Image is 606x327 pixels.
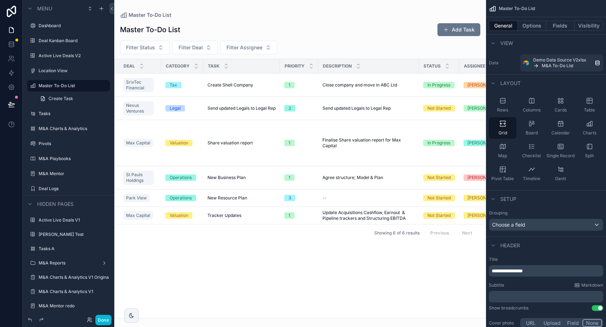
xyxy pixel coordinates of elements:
[555,176,566,182] span: Gantt
[123,192,157,204] a: Park View
[423,105,455,112] a: Not Started
[322,137,415,149] a: Finalise Share valuation report for Max Capital
[179,44,203,51] span: Filter Deal
[489,219,603,231] button: Choose a field
[489,163,516,184] button: Pivot Table
[555,107,567,113] span: Cards
[165,105,199,112] a: Legal
[170,212,188,219] div: Valuation
[165,82,199,88] a: Tax
[464,105,506,112] a: [PERSON_NAME]
[518,140,545,162] button: Checklist
[39,23,109,29] label: Dashboard
[322,105,391,111] span: Send updated Legals to Legal Rep
[322,175,415,180] a: Agree structure; Model & Plan
[526,130,538,136] span: Board
[547,117,574,139] button: Calendar
[576,140,603,162] button: Split
[284,195,314,201] a: 3
[126,213,150,218] span: Max Capital
[126,79,151,91] span: SrixTec Financial
[284,105,314,112] a: 2
[467,174,502,181] div: [PERSON_NAME]
[120,41,170,54] button: Select Button
[39,186,109,192] label: Deal Logs
[170,82,177,88] div: Tax
[39,171,109,177] label: M&A Mentor
[491,176,514,182] span: Pivot Table
[467,212,502,219] div: [PERSON_NAME]
[499,130,507,136] span: Grid
[322,195,415,201] a: --
[523,107,541,113] span: Columns
[39,68,109,74] label: Location View
[170,105,181,112] div: Legal
[467,82,502,88] div: [PERSON_NAME]
[423,140,455,146] a: In Progress
[427,174,451,181] div: Not Started
[523,176,540,182] span: Timeline
[489,117,516,139] button: Grid
[423,82,455,88] a: In Progress
[39,53,109,59] label: Active Live Deals V2
[322,210,415,221] span: Update Acquisitions Cashflow, Earnout & Pipeline trackers and Structuring EBITDA
[165,212,199,219] a: Valuation
[547,140,574,162] button: Single Record
[207,175,246,180] span: New Business Plan
[489,140,516,162] button: Map
[489,265,603,277] div: scrollable content
[39,246,109,252] a: Tasks A
[207,213,276,218] a: Tracker Updates
[124,63,135,69] span: Deal
[546,21,575,31] button: Fields
[39,274,109,280] label: M&A Charts & Analytics V1 Original
[126,172,151,183] span: St Pauls Holdings
[489,21,518,31] button: General
[39,156,109,162] label: M&A Playbooks
[374,230,420,236] span: Showing 6 of 6 results
[523,60,529,66] img: Airtable Logo
[489,257,603,262] label: Title
[547,94,574,116] button: Cards
[207,82,253,88] span: Create Shell Company
[464,174,506,181] a: [PERSON_NAME]
[289,105,291,112] div: 2
[289,82,290,88] div: 1
[120,25,180,35] h1: Master To-Do List
[542,63,574,69] span: M&A To-Do List
[518,163,545,184] button: Timeline
[39,260,99,266] a: M&A Reports
[170,140,188,146] div: Valuation
[489,219,603,231] div: Choose a field
[123,100,157,117] a: Nexus Ventures
[207,175,276,180] a: New Business Plan
[576,117,603,139] button: Charts
[423,195,455,201] a: Not Started
[323,63,352,69] span: Description
[39,126,109,132] label: M&A Charts & Analytics
[464,82,506,88] a: [PERSON_NAME]
[289,212,290,219] div: 1
[129,11,171,19] span: Master To-Do List
[123,169,157,186] a: St Pauls Holdings
[123,137,157,149] a: Max Capital
[123,78,154,92] a: SrixTec Financial
[39,111,109,117] label: Tasks
[126,140,150,146] span: Max Capital
[207,105,276,111] a: Send updated Legals to Legal Rep
[427,105,451,112] div: Not Started
[165,174,199,181] a: Operations
[427,140,450,146] div: In Progress
[520,54,603,71] a: Demo Data Source V2xlsxM&A To-Do List
[39,141,109,147] label: Pivots
[467,105,502,112] div: [PERSON_NAME]
[39,232,109,237] label: [PERSON_NAME] Test
[522,153,541,159] span: Checklist
[574,282,603,288] a: Markdown
[500,40,513,47] span: View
